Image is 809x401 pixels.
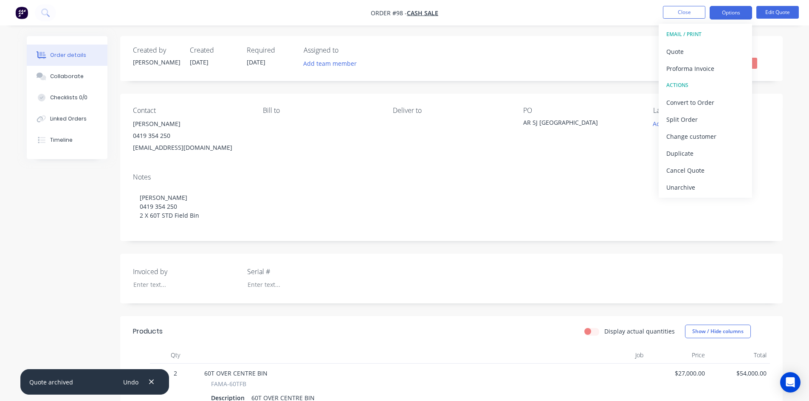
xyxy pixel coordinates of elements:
button: Options [710,6,752,20]
span: 2 [174,369,177,378]
div: [PERSON_NAME] [133,58,180,67]
div: Labels [653,107,770,115]
label: Serial # [247,266,353,277]
div: Notes [133,173,770,181]
div: Quote [666,45,744,58]
div: Required [247,46,293,54]
div: Open Intercom Messenger [780,372,801,393]
label: Display actual quantities [604,327,675,336]
span: 60T OVER CENTRE BIN [204,369,268,377]
button: Close [663,6,705,19]
img: Factory [15,6,28,19]
span: $27,000.00 [650,369,705,378]
span: FAMA-60TFB [211,379,246,388]
button: Collaborate [27,66,107,87]
div: Unarchive [666,181,744,193]
div: Created by [133,46,180,54]
div: Quote archived [29,378,73,387]
button: Split Order [659,111,752,128]
div: [PERSON_NAME] [133,118,249,130]
span: $54,000.00 [712,369,767,378]
div: [EMAIL_ADDRESS][DOMAIN_NAME] [133,142,249,154]
button: Show / Hide columns [685,325,751,338]
div: Duplicate [666,147,744,160]
div: Assigned to [304,46,389,54]
button: Order details [27,45,107,66]
div: Total [708,347,770,364]
button: Checklists 0/0 [27,87,107,108]
div: 0419 354 250 [133,130,249,142]
button: ACTIONS [659,77,752,94]
div: Collaborate [50,73,84,80]
div: Qty [150,347,201,364]
a: Cash Sale [407,9,438,17]
button: Add labels [648,118,688,129]
div: Products [133,326,163,337]
div: Deliver to [393,107,509,115]
button: Add team member [299,58,361,69]
button: Change customer [659,128,752,145]
div: Price [647,347,708,364]
button: Duplicate [659,145,752,162]
div: [PERSON_NAME]0419 354 250[EMAIL_ADDRESS][DOMAIN_NAME] [133,118,249,154]
button: Quote [659,43,752,60]
div: [PERSON_NAME] 0419 354 250 2 X 60T STD Field Bin [133,185,770,228]
button: Undo [118,376,143,387]
button: Timeline [27,129,107,151]
div: Job [583,347,647,364]
button: Unarchive [659,179,752,196]
div: Checklists 0/0 [50,94,87,101]
div: Change customer [666,130,744,143]
button: Cancel Quote [659,162,752,179]
button: Convert to Order [659,94,752,111]
span: Order #98 - [371,9,407,17]
button: Add team member [304,58,361,69]
div: ACTIONS [666,80,744,91]
div: Bill to [263,107,379,115]
span: [DATE] [247,58,265,66]
div: Convert to Order [666,96,744,109]
div: EMAIL / PRINT [666,29,744,40]
button: EMAIL / PRINT [659,26,752,43]
button: Proforma Invoice [659,60,752,77]
div: Cancel Quote [666,164,744,177]
div: Proforma Invoice [666,62,744,75]
div: AR SJ [GEOGRAPHIC_DATA] [523,118,629,130]
div: PO [523,107,640,115]
button: Linked Orders [27,108,107,129]
div: Timeline [50,136,73,144]
label: Invoiced by [133,266,239,277]
button: Edit Quote [756,6,799,19]
div: Linked Orders [50,115,87,123]
span: [DATE] [190,58,209,66]
div: Split Order [666,113,744,126]
div: Contact [133,107,249,115]
div: Order details [50,51,86,59]
div: Created [190,46,237,54]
